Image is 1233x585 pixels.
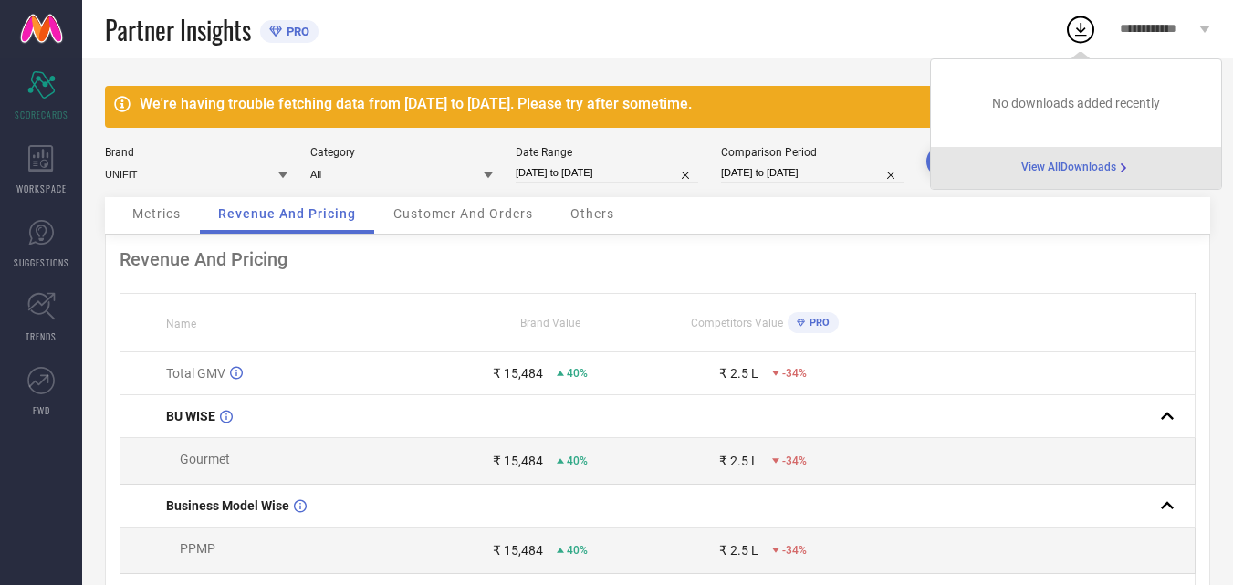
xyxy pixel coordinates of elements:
[493,366,543,381] div: ₹ 15,484
[140,95,1166,112] div: We're having trouble fetching data from [DATE] to [DATE]. Please try after sometime.
[1021,161,1131,175] a: View AllDownloads
[493,543,543,558] div: ₹ 15,484
[516,146,698,159] div: Date Range
[16,182,67,195] span: WORKSPACE
[719,366,758,381] div: ₹ 2.5 L
[567,454,588,467] span: 40%
[393,206,533,221] span: Customer And Orders
[1021,161,1116,175] span: View All Downloads
[570,206,614,221] span: Others
[719,543,758,558] div: ₹ 2.5 L
[14,256,69,269] span: SUGGESTIONS
[782,367,807,380] span: -34%
[15,108,68,121] span: SCORECARDS
[180,452,230,466] span: Gourmet
[166,318,196,330] span: Name
[120,248,1196,270] div: Revenue And Pricing
[1021,161,1131,175] div: Open download page
[567,544,588,557] span: 40%
[310,146,493,159] div: Category
[520,317,580,329] span: Brand Value
[180,541,215,556] span: PPMP
[493,454,543,468] div: ₹ 15,484
[721,146,904,159] div: Comparison Period
[782,544,807,557] span: -34%
[926,146,1013,177] button: APPLY
[721,163,904,183] input: Select comparison period
[218,206,356,221] span: Revenue And Pricing
[105,146,287,159] div: Brand
[26,329,57,343] span: TRENDS
[166,409,215,423] span: BU WISE
[1064,13,1097,46] div: Open download list
[805,317,830,329] span: PRO
[105,11,251,48] span: Partner Insights
[282,25,309,38] span: PRO
[567,367,588,380] span: 40%
[691,317,783,329] span: Competitors Value
[516,163,698,183] input: Select date range
[719,454,758,468] div: ₹ 2.5 L
[166,498,289,513] span: Business Model Wise
[33,403,50,417] span: FWD
[132,206,181,221] span: Metrics
[992,96,1160,110] span: No downloads added recently
[782,454,807,467] span: -34%
[166,366,225,381] span: Total GMV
